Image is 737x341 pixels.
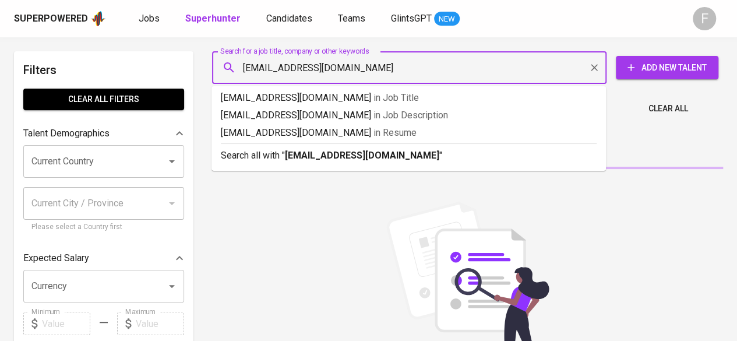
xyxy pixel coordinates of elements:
[23,122,184,145] div: Talent Demographics
[14,10,106,27] a: Superpoweredapp logo
[625,61,709,75] span: Add New Talent
[139,13,160,24] span: Jobs
[136,312,184,335] input: Value
[693,7,716,30] div: F
[23,247,184,270] div: Expected Salary
[164,278,180,294] button: Open
[221,149,597,163] p: Search all with " "
[391,13,432,24] span: GlintsGPT
[42,312,90,335] input: Value
[185,13,241,24] b: Superhunter
[373,127,417,138] span: in Resume
[338,12,368,26] a: Teams
[23,61,184,79] h6: Filters
[221,91,597,105] p: [EMAIL_ADDRESS][DOMAIN_NAME]
[391,12,460,26] a: GlintsGPT NEW
[185,12,243,26] a: Superhunter
[23,251,89,265] p: Expected Salary
[221,108,597,122] p: [EMAIL_ADDRESS][DOMAIN_NAME]
[586,59,602,76] button: Clear
[373,110,448,121] span: in Job Description
[31,222,176,233] p: Please select a Country first
[221,126,597,140] p: [EMAIL_ADDRESS][DOMAIN_NAME]
[373,92,419,103] span: in Job Title
[434,13,460,25] span: NEW
[23,126,110,140] p: Talent Demographics
[648,101,688,116] span: Clear All
[285,150,439,161] b: [EMAIL_ADDRESS][DOMAIN_NAME]
[14,12,88,26] div: Superpowered
[266,12,315,26] a: Candidates
[90,10,106,27] img: app logo
[338,13,365,24] span: Teams
[164,153,180,170] button: Open
[266,13,312,24] span: Candidates
[139,12,162,26] a: Jobs
[616,56,718,79] button: Add New Talent
[23,89,184,110] button: Clear All filters
[33,92,175,107] span: Clear All filters
[644,98,693,119] button: Clear All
